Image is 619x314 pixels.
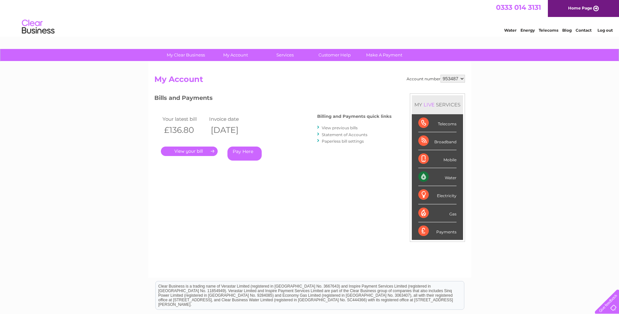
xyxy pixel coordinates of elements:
[418,222,457,240] div: Payments
[418,186,457,204] div: Electricity
[418,150,457,168] div: Mobile
[154,93,392,105] h3: Bills and Payments
[504,28,517,33] a: Water
[520,28,535,33] a: Energy
[322,139,364,144] a: Paperless bill settings
[308,49,362,61] a: Customer Help
[539,28,558,33] a: Telecoms
[422,102,436,108] div: LIVE
[154,75,465,87] h2: My Account
[418,204,457,222] div: Gas
[208,123,255,137] th: [DATE]
[418,168,457,186] div: Water
[322,125,358,130] a: View previous bills
[576,28,592,33] a: Contact
[208,115,255,123] td: Invoice date
[317,114,392,119] h4: Billing and Payments quick links
[597,28,613,33] a: Log out
[322,132,367,137] a: Statement of Accounts
[161,147,218,156] a: .
[496,3,541,11] a: 0333 014 3131
[209,49,262,61] a: My Account
[227,147,262,161] a: Pay Here
[258,49,312,61] a: Services
[412,95,463,114] div: MY SERVICES
[161,115,208,123] td: Your latest bill
[357,49,411,61] a: Make A Payment
[418,132,457,150] div: Broadband
[156,4,464,32] div: Clear Business is a trading name of Verastar Limited (registered in [GEOGRAPHIC_DATA] No. 3667643...
[407,75,465,83] div: Account number
[161,123,208,137] th: £136.80
[159,49,213,61] a: My Clear Business
[22,17,55,37] img: logo.png
[562,28,572,33] a: Blog
[418,114,457,132] div: Telecoms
